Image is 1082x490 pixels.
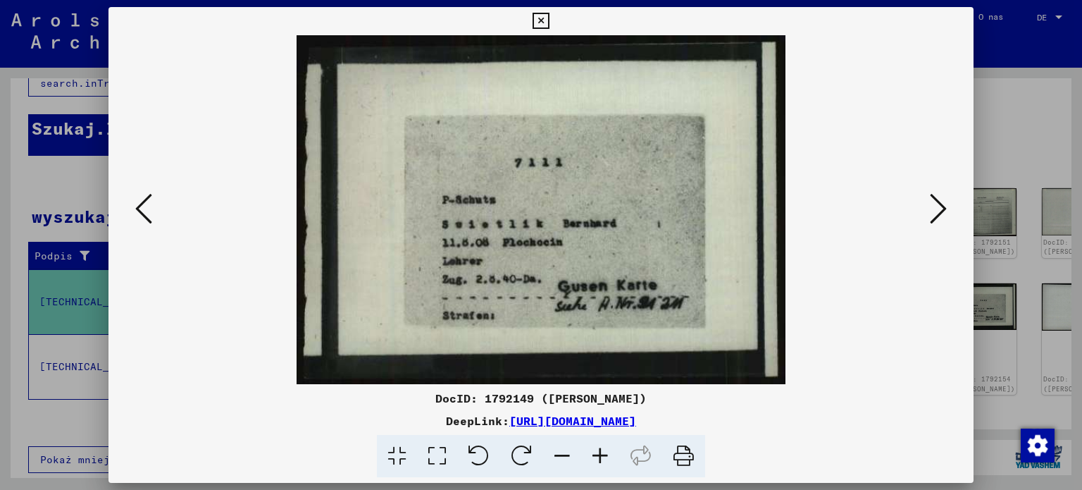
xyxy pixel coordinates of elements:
[1021,429,1055,463] img: Zmiana zgody
[156,35,926,384] img: 001.jpg
[1020,428,1054,462] div: Zmiana zgody
[509,414,636,428] a: [URL][DOMAIN_NAME]
[446,414,509,428] font: DeepLink:
[435,391,647,405] font: DocID: 1792149 ([PERSON_NAME])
